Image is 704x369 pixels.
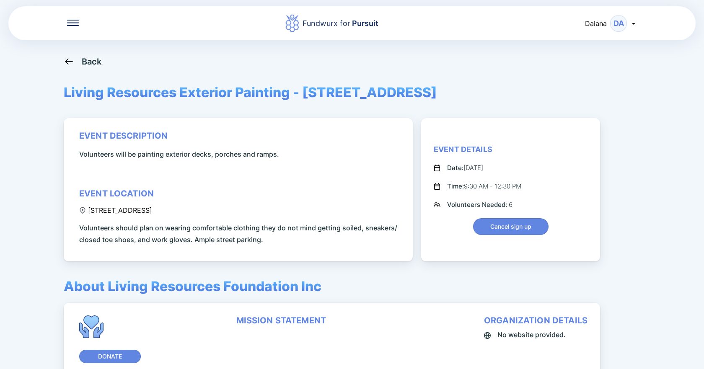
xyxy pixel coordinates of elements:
[497,329,566,341] span: No website provided.
[490,222,531,231] span: Cancel sign up
[79,188,154,199] div: event location
[447,163,483,173] div: [DATE]
[98,352,122,361] span: Donate
[79,350,141,363] button: Donate
[447,181,521,191] div: 9:30 AM - 12:30 PM
[79,222,400,245] span: Volunteers should plan on wearing comfortable clothing they do not mind getting soiled, sneakers/...
[434,145,492,155] div: Event Details
[484,315,588,325] div: organization details
[585,19,607,28] span: Daiana
[64,278,321,294] span: About Living Resources Foundation Inc
[447,200,512,210] div: 6
[447,182,464,190] span: Time:
[303,18,378,29] div: Fundwurx for
[473,218,549,235] button: Cancel sign up
[447,164,463,172] span: Date:
[79,206,152,214] div: [STREET_ADDRESS]
[79,131,168,141] div: event description
[447,201,509,209] span: Volunteers Needed:
[610,15,627,32] div: DA
[350,19,378,28] span: Pursuit
[236,315,326,325] div: mission statement
[79,148,279,160] span: Volunteers will be painting exterior decks, porches and ramps.
[64,84,437,101] span: Living Resources Exterior Painting - [STREET_ADDRESS]
[82,57,102,67] div: Back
